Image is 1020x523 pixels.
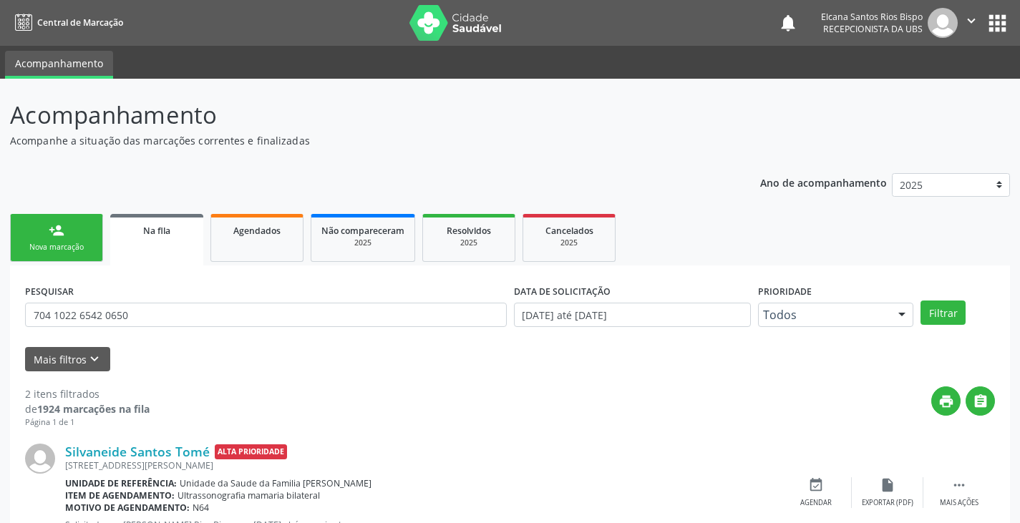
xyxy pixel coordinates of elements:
[823,23,923,35] span: Recepcionista da UBS
[963,13,979,29] i: 
[215,444,287,459] span: Alta Prioridade
[880,477,895,493] i: insert_drive_file
[25,347,110,372] button: Mais filtroskeyboard_arrow_down
[180,477,371,489] span: Unidade da Saude da Familia [PERSON_NAME]
[233,225,281,237] span: Agendados
[763,308,885,322] span: Todos
[25,280,74,303] label: PESQUISAR
[25,416,150,429] div: Página 1 de 1
[65,477,177,489] b: Unidade de referência:
[514,303,751,327] input: Selecione um intervalo
[862,498,913,508] div: Exportar (PDF)
[65,502,190,514] b: Motivo de agendamento:
[447,225,491,237] span: Resolvidos
[808,477,824,493] i: event_available
[800,498,832,508] div: Agendar
[65,444,210,459] a: Silvaneide Santos Tomé
[10,97,710,133] p: Acompanhamento
[951,477,967,493] i: 
[87,351,102,367] i: keyboard_arrow_down
[25,444,55,474] img: img
[37,16,123,29] span: Central de Marcação
[921,300,966,325] button: Filtrar
[760,173,887,191] p: Ano de acompanhamento
[65,489,175,502] b: Item de agendamento:
[65,459,780,471] div: [STREET_ADDRESS][PERSON_NAME]
[966,386,995,416] button: 
[321,225,404,237] span: Não compareceram
[25,401,150,416] div: de
[931,386,961,416] button: print
[545,225,593,237] span: Cancelados
[178,489,320,502] span: Ultrassonografia mamaria bilateral
[10,133,710,148] p: Acompanhe a situação das marcações correntes e finalizadas
[433,238,505,248] div: 2025
[321,238,404,248] div: 2025
[940,498,978,508] div: Mais ações
[928,8,958,38] img: img
[25,303,507,327] input: Nome, CNS
[973,394,989,409] i: 
[21,242,92,253] div: Nova marcação
[37,402,150,416] strong: 1924 marcações na fila
[10,11,123,34] a: Central de Marcação
[778,13,798,33] button: notifications
[5,51,113,79] a: Acompanhamento
[143,225,170,237] span: Na fila
[958,8,985,38] button: 
[193,502,209,514] span: N64
[938,394,954,409] i: print
[533,238,605,248] div: 2025
[514,280,611,303] label: DATA DE SOLICITAÇÃO
[25,386,150,401] div: 2 itens filtrados
[758,280,812,303] label: Prioridade
[985,11,1010,36] button: apps
[49,223,64,238] div: person_add
[821,11,923,23] div: Elcana Santos Rios Bispo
